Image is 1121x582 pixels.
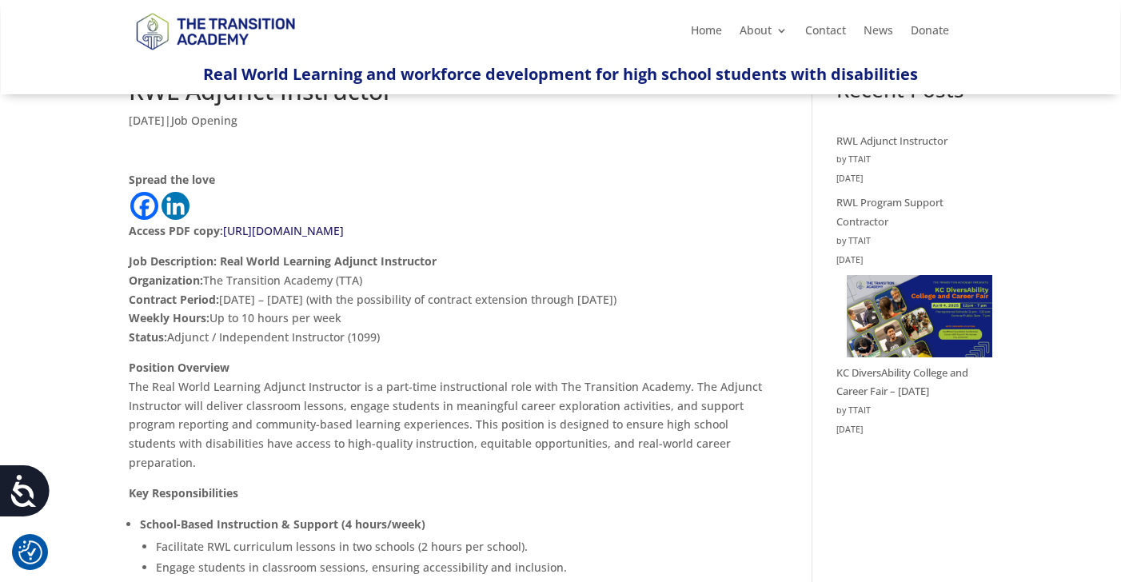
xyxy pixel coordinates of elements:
time: [DATE] [836,421,992,440]
a: News [864,25,893,42]
div: by TTAIT [836,401,992,421]
strong: Weekly Hours: [129,310,209,325]
div: Spread the love [129,170,764,189]
strong: Key Responsibilities [129,485,238,500]
a: Logo-Noticias [129,47,301,62]
time: [DATE] [836,169,992,189]
h1: RWL Adjunct Instructor [129,79,764,111]
a: KC DiversAbility College and Career Fair – [DATE] [836,365,968,399]
div: by TTAIT [836,232,992,251]
time: [DATE] [836,251,992,270]
a: RWL Program Support Contractor [836,195,943,229]
strong: Contract Period: [129,292,219,307]
a: Job Opening [171,113,237,128]
strong: Status: [129,329,167,345]
p: The Real World Learning Adjunct Instructor is a part-time instructional role with The Transition ... [129,358,764,484]
div: by TTAIT [836,150,992,169]
img: Revisit consent button [18,540,42,564]
p: | [129,111,764,142]
img: TTA Brand_TTA Primary Logo_Horizontal_Light BG [129,2,301,59]
a: Linkedin [162,192,189,220]
p: The Transition Academy (TTA) [DATE] – [DATE] (with the possibility of contract extension through ... [129,252,764,358]
a: Facebook [130,192,158,220]
a: Donate [911,25,949,42]
strong: Access PDF copy: [129,223,223,238]
strong: Job Description: Real World Learning Adjunct Instructor [129,253,437,269]
a: Contact [805,25,846,42]
li: Facilitate RWL curriculum lessons in two schools (2 hours per school). [156,536,764,557]
a: About [740,25,788,42]
strong: Position Overview [129,360,229,375]
strong: Organization: [129,273,203,288]
span: [DATE] [129,113,165,128]
strong: School-Based Instruction & Support (4 hours/week) [140,516,425,532]
a: RWL Adjunct Instructor [836,134,947,148]
a: [URL][DOMAIN_NAME] [223,223,344,238]
button: Cookie Settings [18,540,42,564]
a: Home [691,25,722,42]
li: Engage students in classroom sessions, ensuring accessibility and inclusion. [156,557,764,578]
span: Real World Learning and workforce development for high school students with disabilities [203,63,918,85]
